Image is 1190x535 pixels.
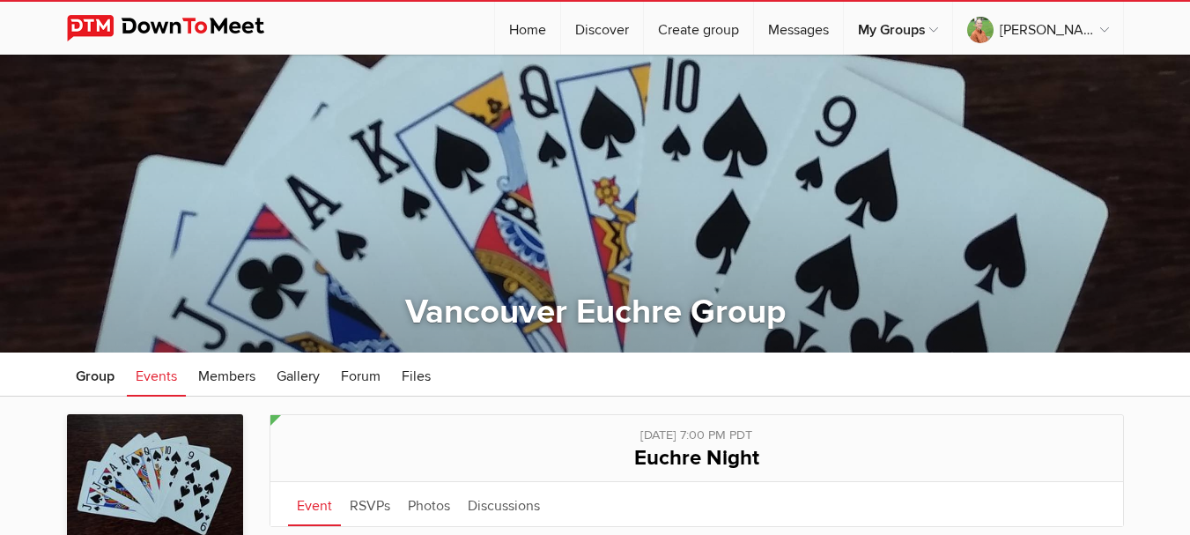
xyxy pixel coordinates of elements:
[754,2,843,55] a: Messages
[459,482,549,526] a: Discussions
[136,368,177,385] span: Events
[67,15,292,41] img: DownToMeet
[634,445,759,471] span: Euchre Night
[341,482,399,526] a: RSVPs
[561,2,643,55] a: Discover
[644,2,753,55] a: Create group
[844,2,952,55] a: My Groups
[198,368,255,385] span: Members
[67,353,123,397] a: Group
[953,2,1123,55] a: [PERSON_NAME]
[277,368,320,385] span: Gallery
[393,353,440,397] a: Files
[288,482,341,526] a: Event
[76,368,115,385] span: Group
[399,482,459,526] a: Photos
[402,368,431,385] span: Files
[288,415,1105,445] div: [DATE] 7:00 PM PDT
[495,2,560,55] a: Home
[268,353,329,397] a: Gallery
[127,353,186,397] a: Events
[189,353,264,397] a: Members
[332,353,389,397] a: Forum
[405,292,786,332] a: Vancouver Euchre Group
[341,368,381,385] span: Forum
